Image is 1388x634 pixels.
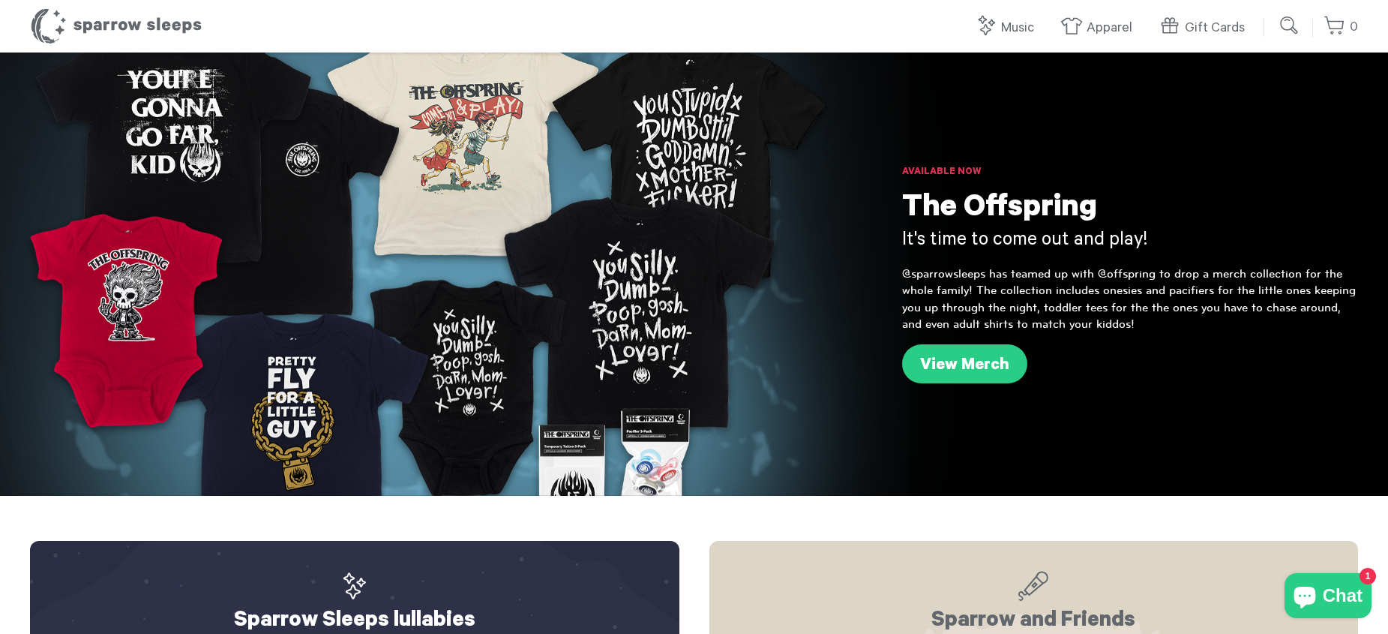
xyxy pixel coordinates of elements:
input: Submit [1275,11,1305,41]
a: 0 [1324,11,1358,44]
inbox-online-store-chat: Shopify online store chat [1280,573,1376,622]
a: Apparel [1060,12,1140,44]
a: Music [975,12,1042,44]
a: View Merch [902,344,1027,383]
h3: It's time to come out and play! [902,229,1358,254]
h1: The Offspring [902,191,1358,229]
h1: Sparrow Sleeps [30,8,202,45]
p: @sparrowsleeps has teamed up with @offspring to drop a merch collection for the whole family! The... [902,266,1358,333]
a: Gift Cards [1159,12,1252,44]
h6: Available Now [902,165,1358,180]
